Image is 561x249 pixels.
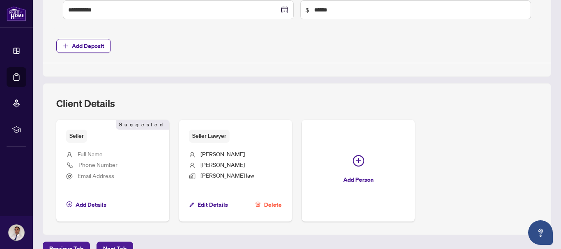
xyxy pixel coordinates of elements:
[255,198,282,212] button: Delete
[189,130,230,142] span: Seller Lawyer
[198,198,228,211] span: Edit Details
[9,225,24,240] img: Profile Icon
[56,39,111,53] button: Add Deposit
[343,173,374,186] span: Add Person
[56,97,115,110] h2: Client Details
[353,155,364,167] span: plus-circle
[72,39,104,53] span: Add Deposit
[528,220,553,245] button: Open asap
[200,161,245,168] span: [PERSON_NAME]
[66,130,87,142] span: Seller
[67,201,72,207] span: plus-circle
[63,43,69,49] span: plus
[78,150,103,158] span: Full Name
[78,172,114,179] span: Email Address
[306,5,309,14] span: $
[78,161,117,168] span: Phone Number
[66,198,107,212] button: Add Details
[200,150,245,158] span: [PERSON_NAME]
[264,198,282,211] span: Delete
[7,6,26,21] img: logo
[116,120,169,130] span: Suggested
[76,198,106,211] span: Add Details
[200,171,254,179] span: [PERSON_NAME] law
[189,198,228,212] button: Edit Details
[302,120,415,221] button: Add Person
